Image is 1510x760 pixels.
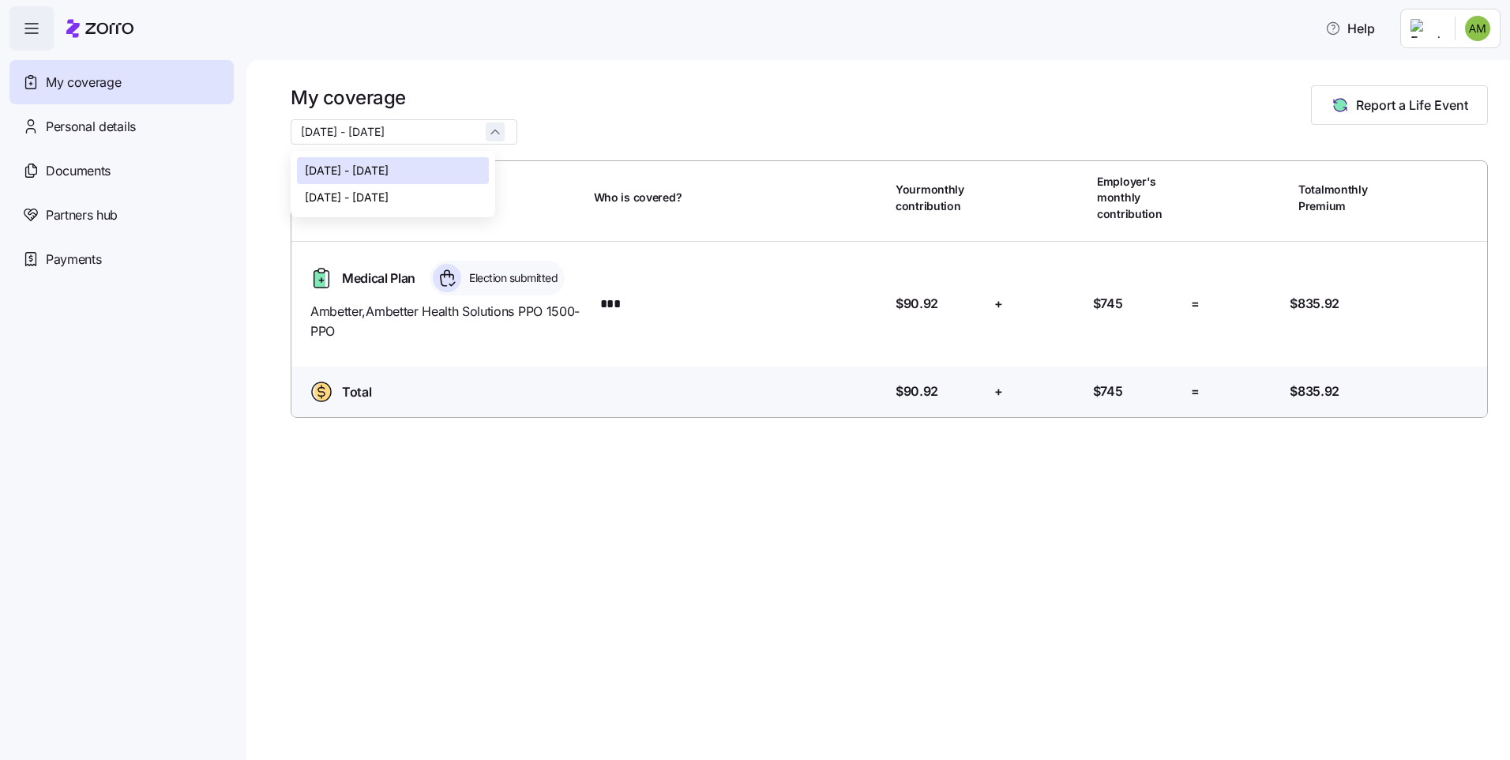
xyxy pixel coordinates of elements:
[9,149,234,193] a: Documents
[1290,382,1339,401] span: $835.92
[1356,96,1468,115] span: Report a Life Event
[1191,382,1200,401] span: =
[994,294,1003,314] span: +
[896,382,938,401] span: $90.92
[342,382,371,402] span: Total
[1191,294,1200,314] span: =
[1311,85,1488,125] button: Report a Life Event
[1325,19,1375,38] span: Help
[46,73,121,92] span: My coverage
[994,382,1003,401] span: +
[46,250,101,269] span: Payments
[9,104,234,149] a: Personal details
[46,161,111,181] span: Documents
[896,294,938,314] span: $90.92
[1313,13,1388,44] button: Help
[464,270,558,286] span: Election submitted
[896,182,984,214] span: Your monthly contribution
[305,162,389,179] span: [DATE] - [DATE]
[594,190,682,205] span: Who is covered?
[9,60,234,104] a: My coverage
[310,302,581,341] span: Ambetter , Ambetter Health Solutions PPO 1500-PPO
[1097,174,1185,222] span: Employer's monthly contribution
[1410,19,1442,38] img: Employer logo
[291,85,517,110] h1: My coverage
[1465,16,1490,41] img: fa93dd60eb0557154ad2ab980761172e
[342,269,415,288] span: Medical Plan
[1290,294,1339,314] span: $835.92
[46,117,136,137] span: Personal details
[9,237,234,281] a: Payments
[9,193,234,237] a: Partners hub
[305,189,389,206] span: [DATE] - [DATE]
[1093,294,1123,314] span: $745
[1298,182,1387,214] span: Total monthly Premium
[1093,382,1123,401] span: $745
[46,205,118,225] span: Partners hub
